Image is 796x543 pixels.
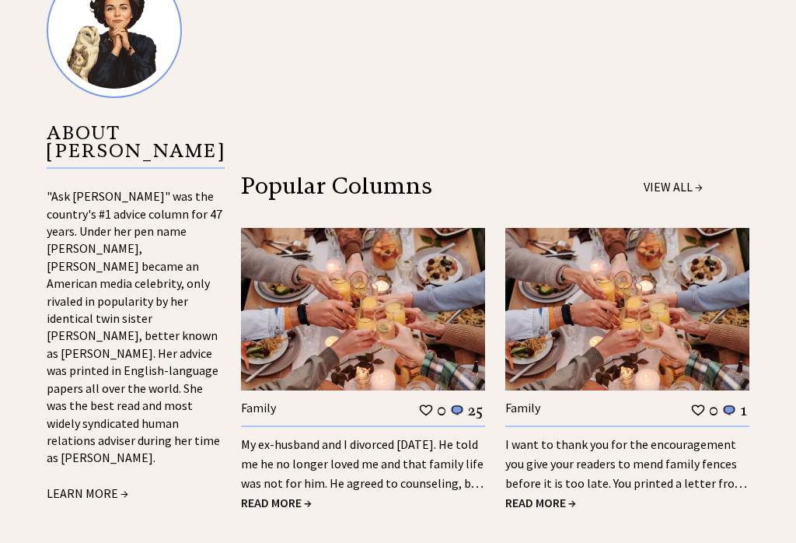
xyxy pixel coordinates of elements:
[436,400,447,420] td: 0
[241,177,546,194] div: Popular Columns
[721,404,737,418] img: message_round%201.png
[418,403,434,418] img: heart_outline%201.png
[47,485,128,501] a: LEARN MORE →
[739,400,748,420] td: 1
[47,124,225,169] p: ABOUT [PERSON_NAME]
[505,495,576,510] a: READ MORE →
[505,436,747,510] a: I want to thank you for the encouragement you give your readers to mend family fences before it i...
[241,436,484,510] a: My ex-husband and I divorced [DATE]. He told me he no longer loved me and that family life was no...
[241,400,276,415] a: Family
[505,400,540,415] a: Family
[241,228,485,391] img: family.jpg
[690,403,706,418] img: heart_outline%201.png
[449,404,465,418] img: message_round%201.png
[708,400,719,420] td: 0
[241,495,312,510] a: READ MORE →
[467,400,484,420] td: 25
[644,179,703,194] a: VIEW ALL →
[47,187,225,503] div: "Ask [PERSON_NAME]" was the country's #1 advice column for 47 years. Under her pen name [PERSON_N...
[505,228,749,391] img: family.jpg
